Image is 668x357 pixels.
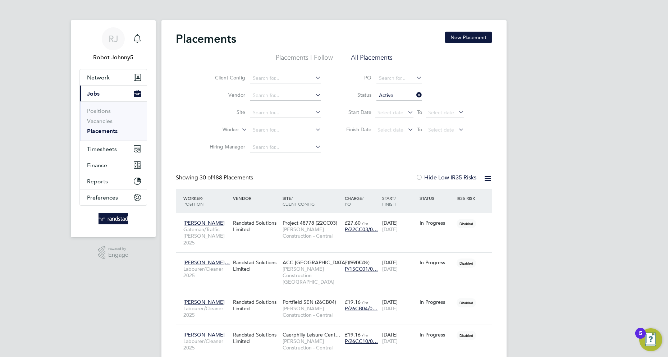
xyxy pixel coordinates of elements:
span: Caerphilly Leisure Cent… [283,331,340,338]
a: Positions [87,107,111,114]
span: Select date [378,127,403,133]
input: Search for... [250,108,321,118]
button: Timesheets [80,141,147,157]
button: Preferences [80,189,147,205]
span: £19.16 [345,259,361,266]
span: Robot Johnny5 [79,53,147,62]
span: Powered by [108,246,128,252]
span: Timesheets [87,146,117,152]
button: Open Resource Center, 5 new notifications [639,328,662,351]
span: To [415,107,424,117]
img: randstad-logo-retina.png [99,213,128,224]
label: Site [204,109,245,115]
span: Preferences [87,194,118,201]
span: Select date [428,109,454,116]
span: [PERSON_NAME] Construction - Central [283,226,341,239]
div: In Progress [420,220,453,226]
span: Select date [428,127,454,133]
div: In Progress [420,299,453,305]
span: [DATE] [382,305,398,312]
span: £19.16 [345,331,361,338]
span: Labourer/Cleaner 2025 [183,266,229,279]
a: [PERSON_NAME]Labourer/Cleaner 2025Randstad Solutions LimitedCaerphilly Leisure Cent…[PERSON_NAME]... [182,328,492,334]
span: ACC [GEOGRAPHIC_DATA] (15CC01) [283,259,370,266]
nav: Main navigation [71,20,156,237]
input: Search for... [250,73,321,83]
label: PO [339,74,371,81]
span: Disabled [457,298,476,307]
label: Vendor [204,92,245,98]
label: Finish Date [339,126,371,133]
a: [PERSON_NAME]…Labourer/Cleaner 2025Randstad Solutions LimitedACC [GEOGRAPHIC_DATA] (15CC01)[PERSO... [182,255,492,261]
span: Network [87,74,110,81]
span: Reports [87,178,108,185]
input: Search for... [250,142,321,152]
div: Status [418,192,455,205]
div: Randstad Solutions Limited [231,295,281,315]
span: £27.60 [345,220,361,226]
span: Project 48778 (22CC03) [283,220,337,226]
span: 30 of [200,174,212,181]
button: Network [80,69,147,85]
button: Finance [80,157,147,173]
div: Randstad Solutions Limited [231,256,281,276]
span: [PERSON_NAME] Construction - Central [283,305,341,318]
label: Hiring Manager [204,143,245,150]
span: P/15CC01/0… [345,266,378,272]
div: Site [281,192,343,210]
span: [PERSON_NAME] Construction - Central [283,338,341,351]
input: Search for... [376,73,422,83]
span: / PO [345,195,363,207]
span: Labourer/Cleaner 2025 [183,305,229,318]
span: [PERSON_NAME] [183,331,225,338]
span: [PERSON_NAME] [183,299,225,305]
div: Vendor [231,192,281,205]
span: P/22CC03/0… [345,226,378,233]
button: New Placement [445,32,492,43]
span: Labourer/Cleaner 2025 [183,338,229,351]
div: [DATE] [380,328,418,348]
a: [PERSON_NAME]Gateman/Traffic [PERSON_NAME] 2025Randstad Solutions LimitedProject 48778 (22CC03)[P... [182,216,492,222]
span: [DATE] [382,338,398,344]
div: Randstad Solutions Limited [231,328,281,348]
div: Jobs [80,101,147,141]
span: Jobs [87,90,100,97]
a: [PERSON_NAME]Labourer/Cleaner 2025Randstad Solutions LimitedPortfield SEN (26CB04)[PERSON_NAME] C... [182,295,492,301]
div: Start [380,192,418,210]
div: [DATE] [380,256,418,276]
span: / hr [362,260,368,265]
div: [DATE] [380,295,418,315]
span: [PERSON_NAME]… [183,259,230,266]
span: / Position [183,195,203,207]
li: Placements I Follow [276,53,333,66]
span: [DATE] [382,266,398,272]
span: / hr [362,299,368,305]
span: To [415,125,424,134]
div: Randstad Solutions Limited [231,216,281,236]
button: Reports [80,173,147,189]
span: Disabled [457,219,476,228]
span: Gateman/Traffic [PERSON_NAME] 2025 [183,226,229,246]
span: Disabled [457,258,476,268]
a: Powered byEngage [98,246,129,260]
div: Showing [176,174,255,182]
input: Search for... [250,125,321,135]
li: All Placements [351,53,393,66]
input: Search for... [250,91,321,101]
div: [DATE] [380,216,418,236]
a: Vacancies [87,118,113,124]
label: Hide Low IR35 Risks [416,174,476,181]
label: Status [339,92,371,98]
input: Select one [376,91,422,101]
button: Jobs [80,86,147,101]
div: 5 [639,333,642,343]
span: £19.16 [345,299,361,305]
span: [DATE] [382,226,398,233]
span: Portfield SEN (26CB04) [283,299,336,305]
span: Disabled [457,331,476,340]
span: Finance [87,162,107,169]
span: P/26CC10/0… [345,338,378,344]
span: P/26CB04/0… [345,305,378,312]
a: Placements [87,128,118,134]
span: 488 Placements [200,174,253,181]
